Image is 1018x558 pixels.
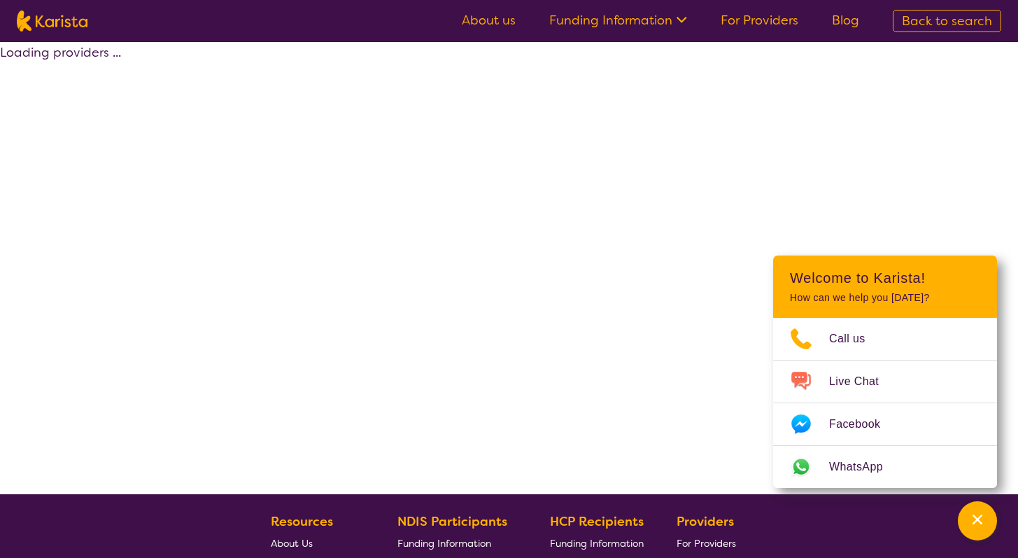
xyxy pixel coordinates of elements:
[773,318,997,488] ul: Choose channel
[271,513,333,530] b: Resources
[677,532,742,554] a: For Providers
[773,446,997,488] a: Web link opens in a new tab.
[773,256,997,488] div: Channel Menu
[549,12,687,29] a: Funding Information
[550,532,644,554] a: Funding Information
[829,414,897,435] span: Facebook
[832,12,859,29] a: Blog
[397,537,491,550] span: Funding Information
[677,537,736,550] span: For Providers
[829,371,896,392] span: Live Chat
[550,513,644,530] b: HCP Recipients
[790,292,980,304] p: How can we help you [DATE]?
[397,532,518,554] a: Funding Information
[677,513,734,530] b: Providers
[902,13,992,29] span: Back to search
[721,12,798,29] a: For Providers
[397,513,507,530] b: NDIS Participants
[790,270,980,286] h2: Welcome to Karista!
[893,10,1001,32] a: Back to search
[550,537,644,550] span: Funding Information
[271,537,313,550] span: About Us
[271,532,365,554] a: About Us
[829,328,882,349] span: Call us
[17,11,87,32] img: Karista logo
[829,456,900,477] span: WhatsApp
[958,501,997,540] button: Channel Menu
[462,12,516,29] a: About us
